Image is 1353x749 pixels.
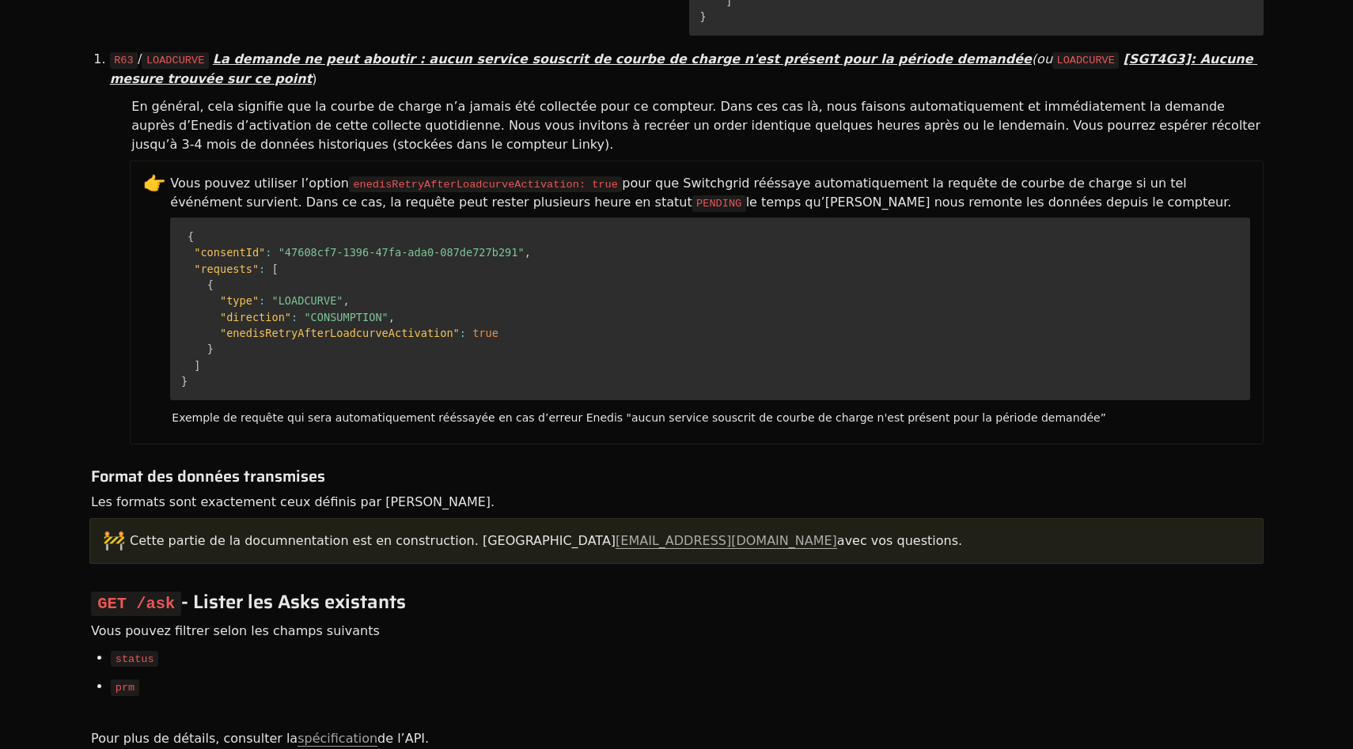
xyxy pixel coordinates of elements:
span: "type" [220,294,259,307]
span: , [343,294,350,307]
span: : [291,311,298,323]
div: Cette partie de la documnentation est en construction. [GEOGRAPHIC_DATA] avec vos questions. [130,531,1250,550]
em: (ou [1032,51,1052,66]
span: : [265,246,271,259]
span: "LOADCURVE" [271,294,343,307]
span: : [460,327,466,339]
code: LOADCURVE [142,52,208,68]
code: prm [111,679,138,695]
span: "consentId" [194,246,265,259]
span: } [700,10,707,23]
span: [ [271,263,278,275]
span: ] [194,359,200,372]
span: La demande ne peut aboutir : aucun service souscrit de courbe de charge n'est présent pour la pér... [213,51,1032,66]
div: Vous pouvez utiliser l’option pour que Switchgrid rééssaye automatiquement la requête de courbe d... [170,174,1250,431]
div: Les formats sont exactement ceux définis par [PERSON_NAME]. [89,490,1264,514]
code: enedisRetryAfterLoadcurveActivation: true [349,176,622,192]
span: "CONSUMPTION" [304,311,388,323]
span: , [388,311,395,323]
span: 👉 [143,172,166,194]
code: GET /ask [91,592,181,616]
span: Format des données transmises [91,463,325,489]
span: "requests" [194,263,259,275]
div: En général, cela signifie que la courbe de charge n’a jamais été collectée pour ce compteur. Dans... [130,95,1264,157]
li: / ) [110,45,1264,93]
figcaption: Exemple de requête qui sera automatiquement rééssayée en cas d’erreur Enedis "aucun service sousc... [170,406,1250,431]
code: PENDING [692,195,746,211]
code: LOADCURVE [1052,52,1119,68]
span: [SGT4G3]: Aucune mesure trouvée sur ce point [110,51,1258,85]
div: Vous pouvez filtrer selon les champs suivants [89,619,1264,643]
span: : [259,294,265,307]
span: { [188,230,194,243]
span: 🚧 [103,530,126,551]
span: "direction" [220,311,291,323]
span: : [259,263,265,275]
span: { [207,278,214,291]
code: status [111,651,158,667]
a: [EMAIL_ADDRESS][DOMAIN_NAME] [616,533,837,549]
span: "enedisRetryAfterLoadcurveActivation" [220,327,460,339]
span: } [181,375,188,388]
span: - Lister les Asks existants [91,587,406,617]
span: , [525,246,531,259]
span: } [207,342,214,355]
span: true [472,327,498,339]
a: spécification [298,731,377,747]
span: "47608cf7-1396-47fa-ada0-087de727b291" [279,246,525,259]
code: R63 [110,52,138,68]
